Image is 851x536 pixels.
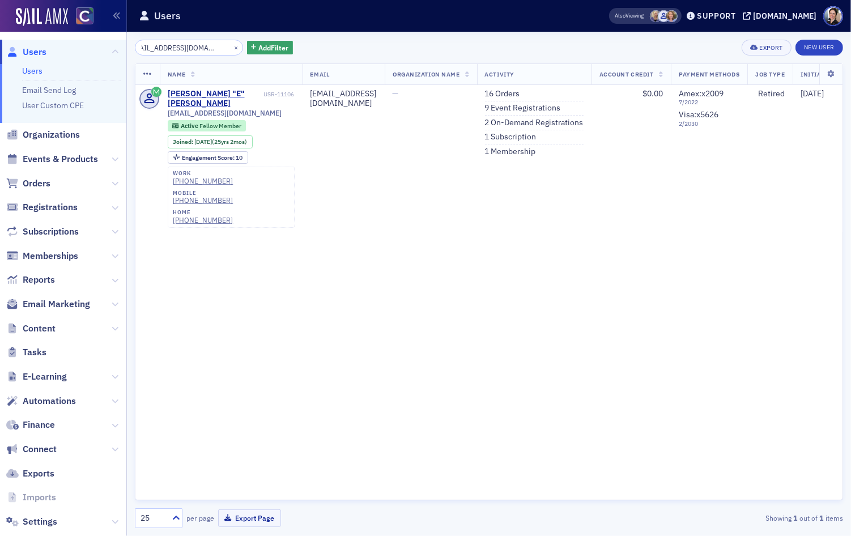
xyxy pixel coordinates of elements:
div: Also [615,12,626,19]
span: Organizations [23,129,80,141]
a: 9 Event Registrations [485,103,561,113]
div: Engagement Score: 10 [168,151,248,164]
div: Showing out of items [615,513,843,523]
span: Viewing [615,12,644,20]
a: Users [22,66,42,76]
div: [DOMAIN_NAME] [753,11,816,21]
a: Orders [6,177,50,190]
span: Engagement Score : [182,154,236,161]
a: E-Learning [6,371,67,383]
span: Content [23,322,56,335]
a: [PHONE_NUMBER] [173,196,233,205]
span: Orders [23,177,50,190]
span: [DATE] [801,88,824,99]
span: E-Learning [23,371,67,383]
a: Automations [6,395,76,407]
button: Export [742,40,791,56]
span: Email [310,70,330,78]
span: — [393,88,399,99]
a: Active Fellow Member [172,122,241,130]
a: [PHONE_NUMBER] [173,216,233,224]
div: 25 [141,512,165,524]
label: per page [186,513,214,523]
a: Email Send Log [22,85,76,95]
a: 1 Membership [485,147,536,157]
div: USR-11106 [264,91,295,98]
span: Connect [23,443,57,456]
strong: 1 [792,513,799,523]
span: Job Type [755,70,785,78]
span: [EMAIL_ADDRESS][DOMAIN_NAME] [168,109,282,117]
div: [EMAIL_ADDRESS][DOMAIN_NAME] [310,89,377,109]
a: Reports [6,274,55,286]
span: Account Credit [599,70,653,78]
span: 2 / 2030 [679,120,739,127]
span: Reports [23,274,55,286]
div: Support [697,11,736,21]
span: Exports [23,467,54,480]
a: 1 Subscription [485,132,537,142]
span: Fellow Member [199,122,241,130]
a: Finance [6,419,55,431]
a: Users [6,46,46,58]
span: Cole Buerger [658,10,670,22]
div: 10 [182,155,242,161]
a: Events & Products [6,153,98,165]
a: Settings [6,516,57,528]
input: Search… [135,40,243,56]
a: Imports [6,491,56,504]
span: Email Marketing [23,298,90,310]
a: [PERSON_NAME] "E" [PERSON_NAME] [168,89,262,109]
span: 7 / 2022 [679,99,739,106]
span: Organization Name [393,70,459,78]
a: 16 Orders [485,89,520,99]
span: Payment Methods [679,70,739,78]
img: SailAMX [16,8,68,26]
a: Connect [6,443,57,456]
span: Amex : x2009 [679,88,724,99]
button: [DOMAIN_NAME] [743,12,820,20]
a: Tasks [6,346,46,359]
strong: 1 [818,513,826,523]
a: User Custom CPE [22,100,84,110]
a: View Homepage [68,7,93,27]
span: Finance [23,419,55,431]
a: Email Marketing [6,298,90,310]
a: Organizations [6,129,80,141]
img: SailAMX [76,7,93,25]
span: Profile [823,6,843,26]
span: Name [168,70,186,78]
h1: Users [154,9,181,23]
span: $0.00 [642,88,663,99]
span: Add Filter [258,42,288,53]
span: Alicia Gelinas [650,10,662,22]
div: work [173,170,233,177]
button: × [231,42,241,52]
span: Settings [23,516,57,528]
div: (25yrs 2mos) [194,138,247,146]
span: Events & Products [23,153,98,165]
div: Retired [755,89,785,99]
span: Memberships [23,250,78,262]
span: Kelli Davis [666,10,678,22]
span: Tasks [23,346,46,359]
span: Joined : [173,138,194,146]
a: [PHONE_NUMBER] [173,177,233,185]
span: [DATE] [194,138,212,146]
span: Registrations [23,201,78,214]
a: Registrations [6,201,78,214]
a: Exports [6,467,54,480]
a: Subscriptions [6,226,79,238]
span: Automations [23,395,76,407]
div: Joined: 2000-07-31 00:00:00 [168,135,253,148]
button: AddFilter [247,41,293,55]
span: Visa : x5626 [679,109,718,120]
a: Memberships [6,250,78,262]
span: Activity [485,70,514,78]
span: Subscriptions [23,226,79,238]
